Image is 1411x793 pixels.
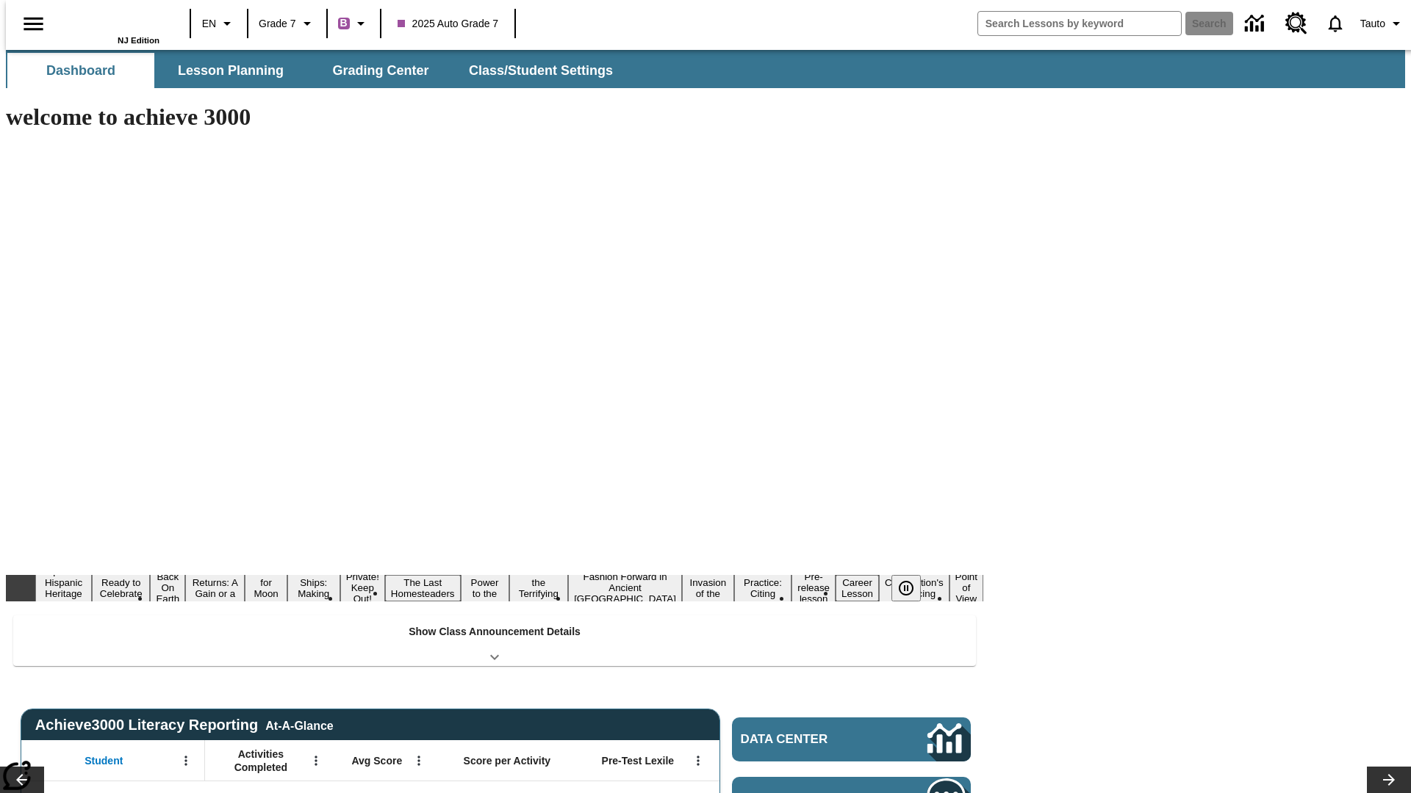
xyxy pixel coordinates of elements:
span: Dashboard [46,62,115,79]
div: SubNavbar [6,53,626,88]
span: Activities Completed [212,747,309,774]
button: Slide 3 Back On Earth [150,569,185,606]
h1: welcome to achieve 3000 [6,104,983,131]
span: Tauto [1360,16,1385,32]
a: Resource Center, Will open in new tab [1277,4,1316,43]
button: Slide 10 Attack of the Terrifying Tomatoes [509,564,569,612]
span: Avg Score [351,754,402,767]
span: B [340,14,348,32]
button: Lesson Planning [157,53,304,88]
button: Slide 1 ¡Viva Hispanic Heritage Month! [35,564,92,612]
div: Pause [891,575,936,601]
button: Open Menu [408,750,430,772]
button: Slide 14 Pre-release lesson [791,569,836,606]
span: Class/Student Settings [469,62,613,79]
button: Slide 6 Cruise Ships: Making Waves [287,564,340,612]
span: Grading Center [332,62,428,79]
button: Slide 4 Free Returns: A Gain or a Drain? [185,564,245,612]
button: Dashboard [7,53,154,88]
a: Data Center [732,717,971,761]
div: At-A-Glance [265,717,333,733]
button: Slide 11 Fashion Forward in Ancient Rome [568,569,682,606]
span: Score per Activity [464,754,551,767]
button: Slide 17 Point of View [949,569,983,606]
button: Pause [891,575,921,601]
span: Lesson Planning [178,62,284,79]
button: Grade: Grade 7, Select a grade [253,10,322,37]
span: NJ Edition [118,36,159,45]
input: search field [978,12,1181,35]
button: Open Menu [305,750,327,772]
button: Boost Class color is purple. Change class color [332,10,376,37]
span: 2025 Auto Grade 7 [398,16,499,32]
button: Lesson carousel, Next [1367,767,1411,793]
button: Slide 15 Career Lesson [836,575,879,601]
button: Slide 13 Mixed Practice: Citing Evidence [734,564,792,612]
div: Home [64,5,159,45]
button: Slide 16 The Constitution's Balancing Act [879,564,949,612]
span: Data Center [741,732,878,747]
button: Language: EN, Select a language [195,10,243,37]
p: Show Class Announcement Details [409,624,581,640]
button: Class/Student Settings [457,53,625,88]
button: Profile/Settings [1354,10,1411,37]
span: EN [202,16,216,32]
a: Home [64,7,159,36]
button: Open side menu [12,2,55,46]
button: Slide 9 Solar Power to the People [461,564,509,612]
div: Show Class Announcement Details [13,615,976,666]
a: Notifications [1316,4,1354,43]
button: Slide 5 Time for Moon Rules? [245,564,287,612]
span: Pre-Test Lexile [602,754,675,767]
button: Open Menu [175,750,197,772]
span: Achieve3000 Literacy Reporting [35,717,334,734]
button: Open Menu [687,750,709,772]
a: Data Center [1236,4,1277,44]
span: Student [85,754,123,767]
button: Slide 12 The Invasion of the Free CD [682,564,734,612]
button: Slide 8 The Last Homesteaders [385,575,461,601]
span: Grade 7 [259,16,296,32]
div: SubNavbar [6,50,1405,88]
button: Slide 7 Private! Keep Out! [340,569,385,606]
button: Grading Center [307,53,454,88]
button: Slide 2 Get Ready to Celebrate Juneteenth! [92,564,150,612]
